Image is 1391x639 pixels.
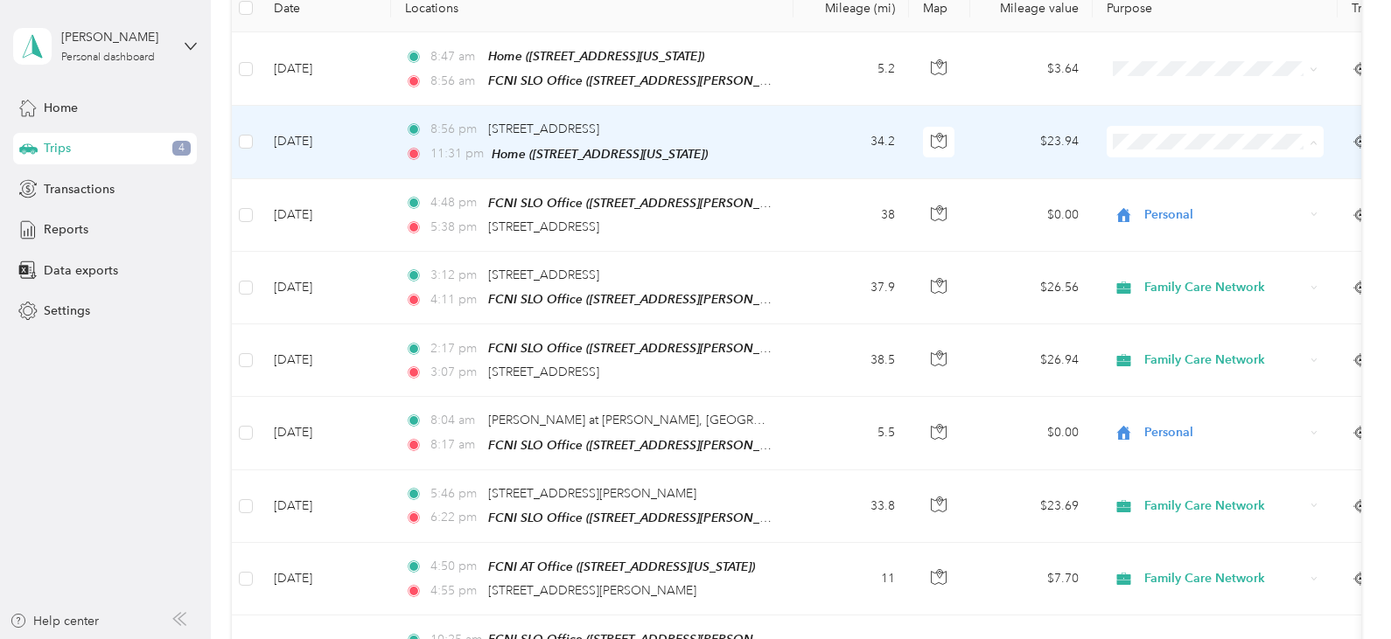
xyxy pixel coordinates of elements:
[44,180,115,198] span: Transactions
[260,397,391,469] td: [DATE]
[430,435,480,455] span: 8:17 am
[430,218,480,237] span: 5:38 pm
[430,266,480,285] span: 3:12 pm
[260,32,391,106] td: [DATE]
[430,120,480,139] span: 8:56 pm
[488,365,599,379] span: [STREET_ADDRESS]
[430,484,480,504] span: 5:46 pm
[970,179,1093,252] td: $0.00
[793,324,909,397] td: 38.5
[970,543,1093,615] td: $7.70
[430,557,480,576] span: 4:50 pm
[488,49,704,63] span: Home ([STREET_ADDRESS][US_STATE])
[1144,497,1304,516] span: Family Care Network
[488,341,863,356] span: FCNI SLO Office ([STREET_ADDRESS][PERSON_NAME][US_STATE])
[970,397,1093,469] td: $0.00
[430,193,480,212] span: 4:48 pm
[793,470,909,543] td: 33.8
[793,543,909,615] td: 11
[44,99,78,117] span: Home
[260,324,391,397] td: [DATE]
[430,144,484,163] span: 11:31 pm
[793,32,909,106] td: 5.2
[492,147,708,161] span: Home ([STREET_ADDRESS][US_STATE])
[488,73,863,88] span: FCNI SLO Office ([STREET_ADDRESS][PERSON_NAME][US_STATE])
[488,219,599,234] span: [STREET_ADDRESS]
[970,106,1093,178] td: $23.94
[44,302,90,320] span: Settings
[1293,541,1391,639] iframe: Everlance-gr Chat Button Frame
[488,583,696,598] span: [STREET_ADDRESS][PERSON_NAME]
[430,47,480,66] span: 8:47 am
[260,106,391,178] td: [DATE]
[488,413,965,427] span: [PERSON_NAME] at [PERSON_NAME], [GEOGRAPHIC_DATA], [GEOGRAPHIC_DATA]
[488,292,863,307] span: FCNI SLO Office ([STREET_ADDRESS][PERSON_NAME][US_STATE])
[430,72,480,91] span: 8:56 am
[61,28,171,46] div: [PERSON_NAME]
[172,141,191,156] span: 4
[430,363,480,382] span: 3:07 pm
[430,411,480,430] span: 8:04 am
[260,543,391,615] td: [DATE]
[793,252,909,324] td: 37.9
[793,106,909,178] td: 34.2
[488,196,863,211] span: FCNI SLO Office ([STREET_ADDRESS][PERSON_NAME][US_STATE])
[488,267,599,282] span: [STREET_ADDRESS]
[430,290,480,309] span: 4:11 pm
[970,470,1093,543] td: $23.69
[1144,278,1304,297] span: Family Care Network
[61,52,155,63] div: Personal dashboard
[488,486,696,501] span: [STREET_ADDRESS][PERSON_NAME]
[793,179,909,252] td: 38
[488,438,863,453] span: FCNI SLO Office ([STREET_ADDRESS][PERSON_NAME][US_STATE])
[430,508,480,527] span: 6:22 pm
[1144,569,1304,588] span: Family Care Network
[488,559,755,573] span: FCNI AT Office ([STREET_ADDRESS][US_STATE])
[488,122,599,136] span: [STREET_ADDRESS]
[793,397,909,469] td: 5.5
[44,139,71,157] span: Trips
[260,470,391,543] td: [DATE]
[10,612,99,630] button: Help center
[970,32,1093,106] td: $3.64
[1144,351,1304,370] span: Family Care Network
[970,252,1093,324] td: $26.56
[430,339,480,358] span: 2:17 pm
[44,220,88,239] span: Reports
[430,581,480,601] span: 4:55 pm
[44,261,118,280] span: Data exports
[488,511,863,525] span: FCNI SLO Office ([STREET_ADDRESS][PERSON_NAME][US_STATE])
[260,179,391,252] td: [DATE]
[970,324,1093,397] td: $26.94
[260,252,391,324] td: [DATE]
[1144,423,1304,442] span: Personal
